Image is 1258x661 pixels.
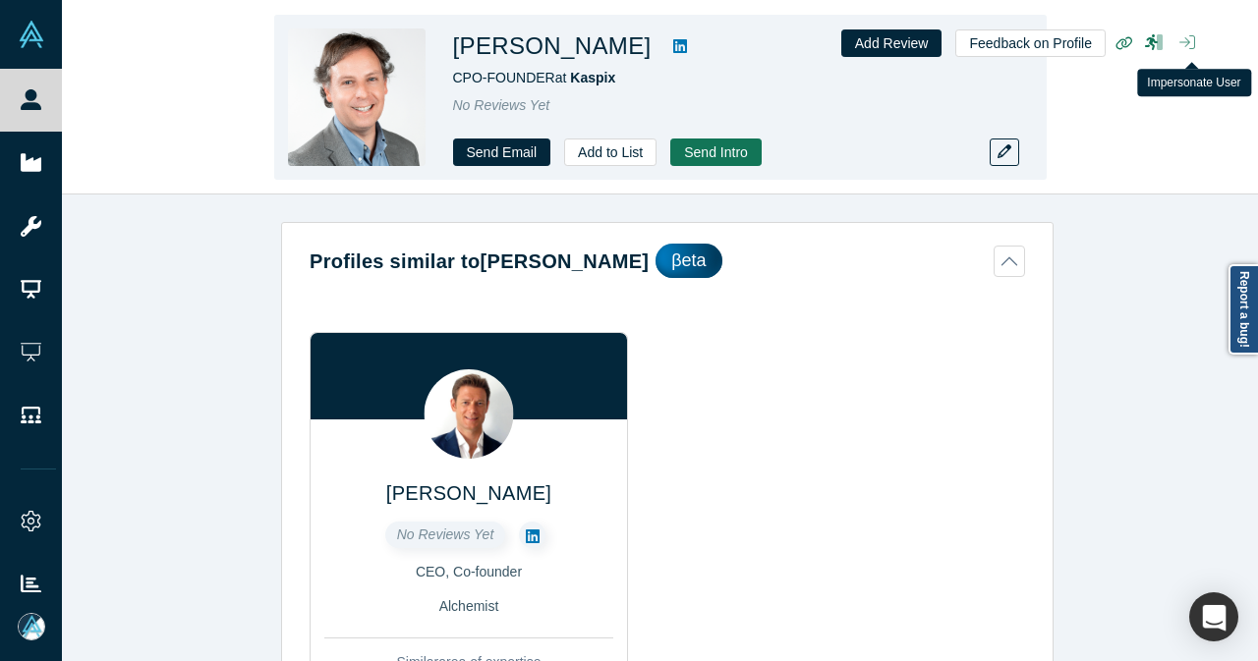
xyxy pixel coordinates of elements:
[453,28,652,64] h1: [PERSON_NAME]
[386,482,551,504] a: [PERSON_NAME]
[453,70,616,85] span: CPO-FOUNDER at
[564,138,657,166] button: Add to List
[425,369,514,459] img: Evan Burkosky's Profile Image
[955,29,1106,57] button: Feedback on Profile
[416,564,522,579] span: CEO, Co-founder
[18,21,45,48] img: Alchemist Vault Logo
[656,244,721,278] div: βeta
[570,70,615,85] a: Kaspix
[1229,264,1258,355] a: Report a bug!
[453,97,550,113] span: No Reviews Yet
[288,28,426,166] img: Andres Valdivieso's Profile Image
[841,29,943,57] button: Add Review
[670,138,762,166] button: Send Intro
[18,613,45,640] img: Mia Scott's Account
[397,526,494,542] span: No Reviews Yet
[324,596,613,617] div: Alchemist
[453,138,551,166] a: Send Email
[310,247,649,276] h2: Profiles similar to [PERSON_NAME]
[310,244,1025,278] button: Profiles similar to[PERSON_NAME]βeta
